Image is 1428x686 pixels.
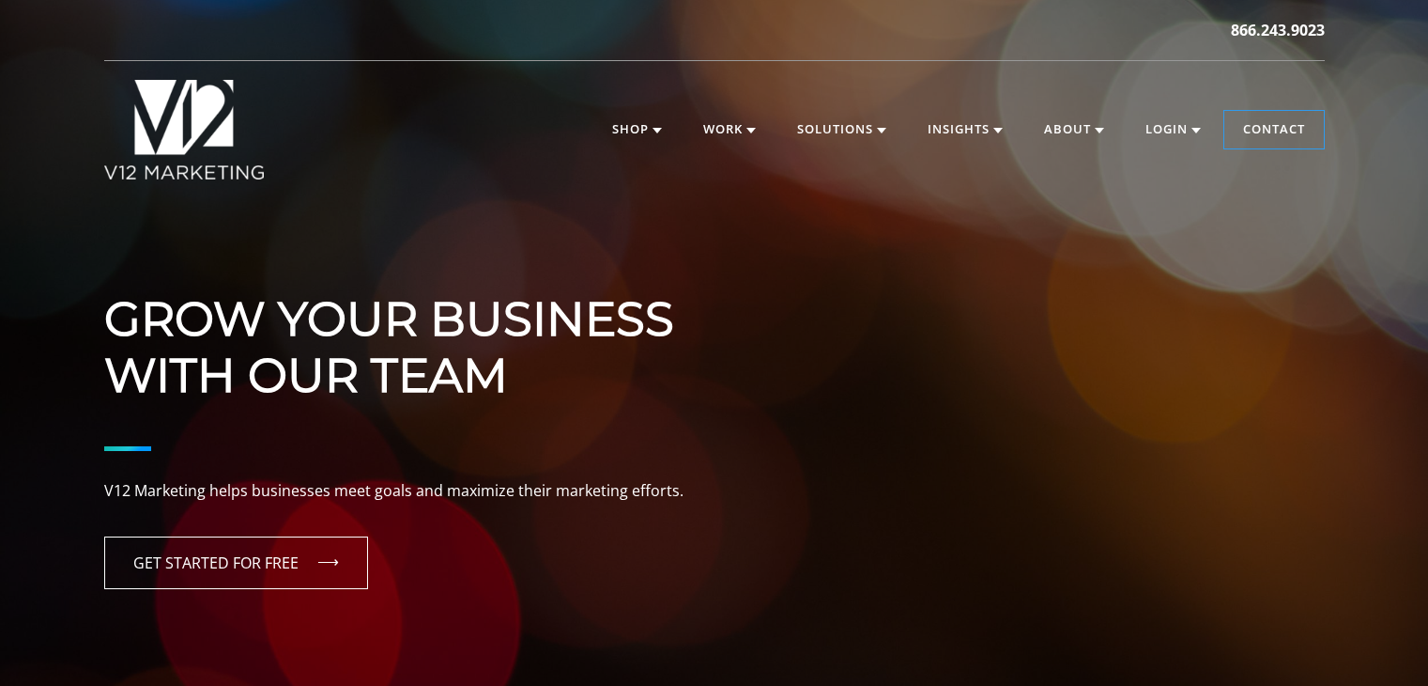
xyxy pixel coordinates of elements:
a: Work [684,111,775,148]
a: Shop [593,111,681,148]
img: V12 MARKETING Logo New Hampshire Marketing Agency [104,80,265,179]
a: About [1025,111,1123,148]
p: V12 Marketing helps businesses meet goals and maximize their marketing efforts. [104,479,1325,504]
h1: Grow Your Business With Our Team [104,235,1325,404]
a: Contact [1224,111,1324,148]
a: Login [1127,111,1220,148]
a: Solutions [778,111,905,148]
a: 866.243.9023 [1231,19,1325,41]
a: GET STARTED FOR FREE [104,537,368,589]
a: Insights [909,111,1021,148]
